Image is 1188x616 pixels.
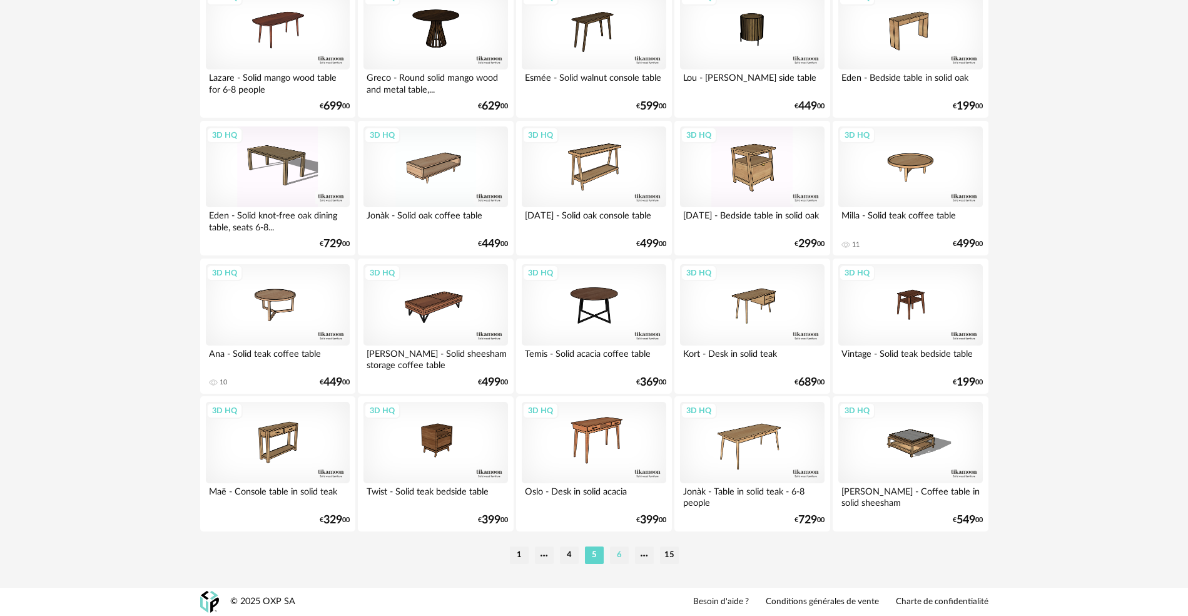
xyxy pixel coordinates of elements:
div: Esmée - Solid walnut console table [522,69,666,95]
span: 499 [957,240,975,249]
div: € 00 [320,516,350,525]
span: 599 [640,102,659,111]
div: 3D HQ [206,127,243,143]
div: 3D HQ [364,403,400,419]
div: [PERSON_NAME] - Coffee table in solid sheesham [838,483,982,508]
div: € 00 [795,378,825,387]
a: 3D HQ Jonàk - Solid oak coffee table €44900 [358,121,513,256]
div: Jonàk - Table in solid teak - 6-8 people [680,483,824,508]
a: 3D HQ Eden - Solid knot-free oak dining table, seats 6-8... €72900 [200,121,355,256]
li: 4 [560,547,579,564]
span: 399 [482,516,500,525]
div: € 00 [478,378,508,387]
div: Eden - Solid knot-free oak dining table, seats 6-8... [206,207,350,232]
div: 3D HQ [681,403,717,419]
span: 729 [323,240,342,249]
div: € 00 [478,516,508,525]
a: 3D HQ Jonàk - Table in solid teak - 6-8 people €72900 [674,396,830,531]
div: € 00 [795,102,825,111]
div: Lou - [PERSON_NAME] side table [680,69,824,95]
div: Jonàk - Solid oak coffee table [363,207,507,232]
div: 3D HQ [839,403,875,419]
a: 3D HQ Vintage - Solid teak bedside table €19900 [833,259,988,394]
div: € 00 [636,378,666,387]
div: Kort - Desk in solid teak [680,346,824,371]
a: 3D HQ Milla - Solid teak coffee table 11 €49900 [833,121,988,256]
div: Greco - Round solid mango wood and metal table,... [363,69,507,95]
a: 3D HQ [DATE] - Solid oak console table €49900 [516,121,671,256]
div: © 2025 OXP SA [230,596,295,608]
a: Charte de confidentialité [896,597,988,608]
div: € 00 [953,516,983,525]
a: 3D HQ [DATE] - Bedside table in solid oak €29900 [674,121,830,256]
span: 729 [798,516,817,525]
a: 3D HQ Twist - Solid teak bedside table €39900 [358,396,513,531]
span: 499 [482,378,500,387]
div: Milla - Solid teak coffee table [838,207,982,232]
div: Oslo - Desk in solid acacia [522,483,666,508]
div: € 00 [636,240,666,249]
div: € 00 [478,102,508,111]
div: € 00 [636,102,666,111]
a: 3D HQ Temis - Solid acacia coffee table €36900 [516,259,671,394]
div: € 00 [953,378,983,387]
div: € 00 [478,240,508,249]
div: Eden - Bedside table in solid oak [838,69,982,95]
div: 3D HQ [364,127,400,143]
div: 3D HQ [206,403,243,419]
div: 11 [852,240,860,249]
div: € 00 [953,102,983,111]
div: Maë - Console table in solid teak [206,483,350,508]
div: 3D HQ [522,265,559,281]
div: 3D HQ [839,265,875,281]
img: OXP [200,591,219,613]
div: Temis - Solid acacia coffee table [522,346,666,371]
a: 3D HQ [PERSON_NAME] - Coffee table in solid sheesham €54900 [833,396,988,531]
a: 3D HQ Oslo - Desk in solid acacia €39900 [516,396,671,531]
div: 3D HQ [206,265,243,281]
li: 1 [510,547,529,564]
div: € 00 [953,240,983,249]
span: 299 [798,240,817,249]
span: 449 [798,102,817,111]
div: € 00 [320,102,350,111]
span: 199 [957,102,975,111]
div: € 00 [795,516,825,525]
span: 329 [323,516,342,525]
li: 15 [660,547,679,564]
span: 199 [957,378,975,387]
div: Lazare - Solid mango wood table for 6-8 people [206,69,350,95]
div: [DATE] - Bedside table in solid oak [680,207,824,232]
a: 3D HQ Maë - Console table in solid teak €32900 [200,396,355,531]
li: 5 [585,547,604,564]
div: 3D HQ [522,403,559,419]
span: 689 [798,378,817,387]
li: 6 [610,547,629,564]
div: € 00 [320,378,350,387]
a: 3D HQ Ana - Solid teak coffee table 10 €44900 [200,259,355,394]
div: 3D HQ [522,127,559,143]
a: Conditions générales de vente [766,597,879,608]
div: € 00 [320,240,350,249]
a: 3D HQ [PERSON_NAME] - Solid sheesham storage coffee table €49900 [358,259,513,394]
div: € 00 [795,240,825,249]
div: [PERSON_NAME] - Solid sheesham storage coffee table [363,346,507,371]
div: € 00 [636,516,666,525]
span: 449 [323,378,342,387]
span: 449 [482,240,500,249]
div: 3D HQ [681,127,717,143]
div: [DATE] - Solid oak console table [522,207,666,232]
span: 629 [482,102,500,111]
div: 3D HQ [364,265,400,281]
span: 699 [323,102,342,111]
div: Twist - Solid teak bedside table [363,483,507,508]
div: Vintage - Solid teak bedside table [838,346,982,371]
div: 3D HQ [681,265,717,281]
span: 549 [957,516,975,525]
span: 399 [640,516,659,525]
a: 3D HQ Kort - Desk in solid teak €68900 [674,259,830,394]
div: 3D HQ [839,127,875,143]
a: Besoin d'aide ? [693,597,749,608]
span: 369 [640,378,659,387]
span: 499 [640,240,659,249]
